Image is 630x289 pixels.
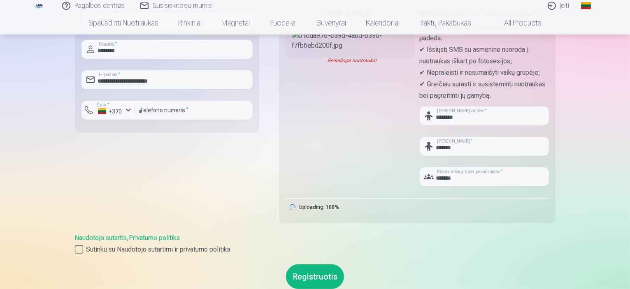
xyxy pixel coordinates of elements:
[212,12,260,35] a: Magnetai
[292,31,408,51] img: 01cda97e-e39d-4a0d-b390-f7fb6ebd200f.jpg
[420,79,549,102] p: ✔ Greičiau surasti ir susisteminti nuotraukas bei pagreitinti jų gamybą.
[307,12,356,35] a: Suvenyrai
[356,12,409,35] a: Kalendoriai
[35,3,44,8] img: /fa2
[75,245,556,254] label: Sutinku su Naudotojo sutartimi ir privatumo politika
[260,12,307,35] a: Puodeliai
[409,12,481,35] a: Raktų pakabukas
[95,102,112,108] label: Šalis
[420,67,549,79] p: ✔ Nepraleisti ir nesumaišyti vaikų grupėje;
[81,101,135,120] button: Šalis*+370
[79,12,168,35] a: Spausdinti nuotraukas
[286,264,344,289] button: Registruotis
[75,234,127,242] a: Naudotojo sutartis
[481,12,551,35] a: All products
[300,205,340,210] div: Uploading: 100%
[420,44,549,67] p: ✔ Išsiųsti SMS su asmenine nuoroda į nuotraukas iškart po fotosesijos;
[75,233,556,254] div: ,
[129,234,180,242] a: Privatumo politika
[98,107,123,116] div: +370
[286,198,342,217] div: Uploading
[168,12,212,35] a: Rinkiniai
[286,198,549,199] div: 100%
[286,57,415,64] div: Reikalinga nuotrauka!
